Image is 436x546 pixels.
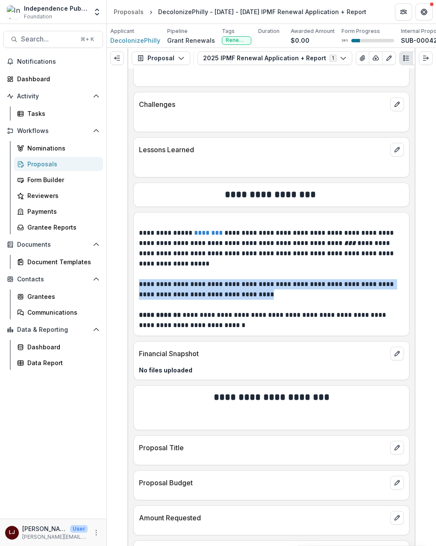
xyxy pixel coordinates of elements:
p: Pipeline [167,27,188,35]
p: [PERSON_NAME][EMAIL_ADDRESS][DOMAIN_NAME] [22,533,88,541]
div: DecolonizePhilly - [DATE] - [DATE] IPMF Renewal Application + Report [158,7,366,16]
button: Expand left [110,51,124,65]
a: Grantee Reports [14,220,103,234]
a: Reviewers [14,189,103,203]
span: Documents [17,241,89,248]
button: PDF view [412,51,426,65]
button: Open Activity [3,89,103,103]
div: Payments [27,207,96,216]
p: [PERSON_NAME] [22,524,67,533]
span: Workflows [17,127,89,135]
button: Open Documents [3,238,103,251]
button: Expand right [419,51,433,65]
div: Dashboard [17,74,96,83]
span: Contacts [17,276,89,283]
div: Communications [27,308,96,317]
p: Proposal Title [139,443,387,453]
span: Data & Reporting [17,326,89,334]
p: User [70,525,88,533]
a: Data Report [14,356,103,370]
div: ⌘ + K [79,35,96,44]
button: edit [390,441,404,455]
a: Payments [14,204,103,218]
a: Form Builder [14,173,103,187]
a: Communications [14,305,103,319]
div: Dashboard [27,342,96,351]
a: Grantees [14,289,103,304]
p: Challenges [139,99,387,109]
a: Dashboard [3,72,103,86]
a: DecolonizePhilly [110,36,160,45]
button: Edit as form [382,51,396,65]
div: Reviewers [27,191,96,200]
div: Tasks [27,109,96,118]
div: Document Templates [27,257,96,266]
p: Duration [258,27,280,35]
div: Grantee Reports [27,223,96,232]
p: 20 % [342,38,348,44]
a: Dashboard [14,340,103,354]
button: Notifications [3,55,103,68]
button: Open Data & Reporting [3,323,103,336]
p: $0.00 [291,36,309,45]
span: Foundation [24,13,52,21]
button: View Attached Files [356,51,369,65]
button: Open entity switcher [91,3,103,21]
div: Form Builder [27,175,96,184]
span: Renewal Grant [226,37,247,43]
div: Proposals [114,7,144,16]
p: Form Progress [342,27,380,35]
nav: breadcrumb [110,6,370,18]
a: Nominations [14,141,103,155]
button: More [91,528,101,538]
button: Proposal [132,51,190,65]
button: Open Contacts [3,272,103,286]
button: edit [390,347,404,360]
button: Plaintext view [399,51,413,65]
p: Grant Renewals [167,36,215,45]
button: edit [390,476,404,490]
span: Notifications [17,58,100,65]
p: Awarded Amount [291,27,335,35]
a: Tasks [14,106,103,121]
div: Grantees [27,292,96,301]
p: Proposal Budget [139,478,387,488]
div: Lorraine Jabouin [9,530,15,535]
a: Proposals [14,157,103,171]
span: Search... [21,35,75,43]
button: Open Workflows [3,124,103,138]
button: Get Help [415,3,433,21]
a: Proposals [110,6,147,18]
div: Independence Public Media Foundation [24,4,88,13]
button: Search... [3,31,103,48]
button: 2025 IPMF Renewal Application + Report1 [197,51,352,65]
div: Proposals [27,159,96,168]
img: Independence Public Media Foundation [7,5,21,19]
span: Activity [17,93,89,100]
p: Financial Snapshot [139,348,387,359]
button: Partners [395,3,412,21]
p: Lessons Learned [139,145,387,155]
p: Amount Requested [139,513,387,523]
a: Document Templates [14,255,103,269]
button: edit [390,511,404,525]
button: edit [390,143,404,156]
div: Data Report [27,358,96,367]
p: Tags [222,27,235,35]
div: Nominations [27,144,96,153]
p: No files uploaded [139,366,404,375]
button: edit [390,97,404,111]
p: Applicant [110,27,134,35]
